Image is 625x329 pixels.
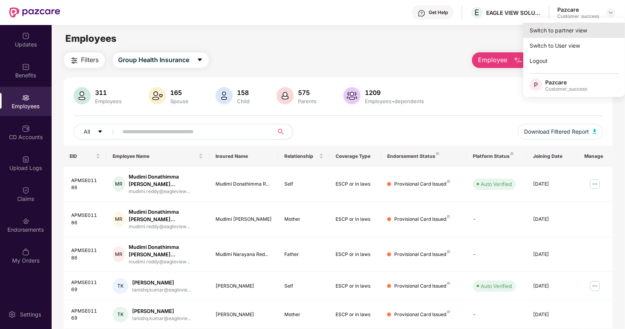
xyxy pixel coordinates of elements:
[545,79,587,86] div: Pazcare
[129,188,203,195] div: mudimi.reddy@eagleview...
[534,80,538,89] span: P
[22,156,30,163] img: svg+xml;base64,PHN2ZyBpZD0iVXBsb2FkX0xvZ3MiIGRhdGEtbmFtZT0iVXBsb2FkIExvZ3MiIHhtbG5zPSJodHRwOi8vd3...
[22,186,30,194] img: svg+xml;base64,PHN2ZyBpZD0iQ2xhaW0iIHhtbG5zPSJodHRwOi8vd3d3LnczLm9yZy8yMDAwL3N2ZyIgd2lkdGg9IjIwIi...
[97,129,103,135] span: caret-down
[467,202,527,237] td: -
[523,23,625,38] div: Switch to partner view
[132,279,191,286] div: [PERSON_NAME]
[394,311,450,318] div: Provisional Card Issued
[336,283,375,290] div: ESCP or in laws
[129,208,203,223] div: Mudimi Donathimma [PERSON_NAME]...
[216,311,271,318] div: [PERSON_NAME]
[74,87,91,104] img: svg+xml;base64,PHN2ZyB4bWxucz0iaHR0cDovL3d3dy53My5vcmcvMjAwMC9zdmciIHhtbG5zOnhsaW5rPSJodHRwOi8vd3...
[65,33,117,44] span: Employees
[113,52,209,68] button: Group Health Insurancecaret-down
[72,177,101,192] div: APMSE01186
[72,212,101,227] div: APMSE01186
[364,89,426,97] div: 1209
[578,146,613,167] th: Manage
[514,56,523,65] img: svg+xml;base64,PHN2ZyB4bWxucz0iaHR0cDovL3d3dy53My5vcmcvMjAwMC9zdmciIHhtbG5zOnhsaW5rPSJodHRwOi8vd3...
[9,7,60,18] img: New Pazcare Logo
[343,87,361,104] img: svg+xml;base64,PHN2ZyB4bWxucz0iaHR0cDovL3d3dy53My5vcmcvMjAwMC9zdmciIHhtbG5zOnhsaW5rPSJodHRwOi8vd3...
[236,98,251,104] div: Child
[113,278,128,294] div: TK
[72,279,101,294] div: APMSE01169
[169,89,190,97] div: 165
[394,181,450,188] div: Provisional Card Issued
[387,153,460,159] div: Endorsement Status
[209,146,278,167] th: Insured Name
[216,181,271,188] div: Mudimi Donathimma R...
[478,55,507,65] span: Employee
[113,211,125,227] div: MR
[113,153,197,159] span: Employee Name
[273,124,293,139] button: search
[533,181,572,188] div: [DATE]
[486,9,541,16] div: EAGLE VIEW SOLUTIONS PRIVATE LIMITED
[330,146,381,167] th: Coverage Type
[472,52,529,68] button: Employee
[533,311,572,318] div: [DATE]
[72,308,101,322] div: APMSE01169
[132,308,191,315] div: [PERSON_NAME]
[64,146,107,167] th: EID
[447,180,450,183] img: svg+xml;base64,PHN2ZyB4bWxucz0iaHR0cDovL3d3dy53My5vcmcvMjAwMC9zdmciIHdpZHRoPSI4IiBoZWlnaHQ9IjgiIH...
[18,311,43,318] div: Settings
[113,247,125,262] div: MR
[216,251,271,258] div: Mudimi Narayana Red...
[589,280,601,292] img: manageButton
[149,87,166,104] img: svg+xml;base64,PHN2ZyB4bWxucz0iaHR0cDovL3d3dy53My5vcmcvMjAwMC9zdmciIHhtbG5zOnhsaW5rPSJodHRwOi8vd3...
[473,153,521,159] div: Platform Status
[113,307,128,322] div: TK
[608,9,614,16] img: svg+xml;base64,PHN2ZyBpZD0iRHJvcGRvd24tMzJ4MzIiIHhtbG5zPSJodHRwOi8vd3d3LnczLm9yZy8yMDAwL3N2ZyIgd2...
[129,243,203,258] div: Mudimi Donathimma [PERSON_NAME]...
[523,38,625,53] div: Switch to User view
[94,98,124,104] div: Employees
[394,251,450,258] div: Provisional Card Issued
[74,124,121,139] button: Allcaret-down
[545,86,587,92] div: Customer_success
[589,178,601,190] img: manageButton
[22,248,30,256] img: svg+xml;base64,PHN2ZyBpZD0iTXlfT3JkZXJzIiBkYXRhLW5hbWU9Ik15IE9yZGVycyIgeG1sbnM9Imh0dHA6Ly93d3cudz...
[216,216,271,223] div: Mudimi [PERSON_NAME]
[297,89,318,97] div: 575
[64,52,105,68] button: Filters
[336,251,375,258] div: ESCP or in laws
[273,129,289,135] span: search
[436,152,439,155] img: svg+xml;base64,PHN2ZyB4bWxucz0iaHR0cDovL3d3dy53My5vcmcvMjAwMC9zdmciIHdpZHRoPSI4IiBoZWlnaHQ9IjgiIH...
[557,13,599,20] div: Customer_success
[284,153,318,159] span: Relationship
[394,283,450,290] div: Provisional Card Issued
[533,251,572,258] div: [DATE]
[8,311,16,318] img: svg+xml;base64,PHN2ZyBpZD0iU2V0dGluZy0yMHgyMCIgeG1sbnM9Imh0dHA6Ly93d3cudzMub3JnLzIwMDAvc3ZnIiB3aW...
[467,237,527,272] td: -
[524,127,589,136] span: Download Filtered Report
[394,216,450,223] div: Provisional Card Issued
[22,217,30,225] img: svg+xml;base64,PHN2ZyBpZD0iRW5kb3JzZW1lbnRzIiB4bWxucz0iaHR0cDovL3d3dy53My5vcmcvMjAwMC9zdmciIHdpZH...
[284,311,323,318] div: Mother
[113,176,125,192] div: MR
[418,9,426,17] img: svg+xml;base64,PHN2ZyBpZD0iSGVscC0zMngzMiIgeG1sbnM9Imh0dHA6Ly93d3cudzMub3JnLzIwMDAvc3ZnIiB3aWR0aD...
[447,282,450,285] img: svg+xml;base64,PHN2ZyB4bWxucz0iaHR0cDovL3d3dy53My5vcmcvMjAwMC9zdmciIHdpZHRoPSI4IiBoZWlnaHQ9IjgiIH...
[84,127,90,136] span: All
[284,181,323,188] div: Self
[510,152,514,155] img: svg+xml;base64,PHN2ZyB4bWxucz0iaHR0cDovL3d3dy53My5vcmcvMjAwMC9zdmciIHdpZHRoPSI4IiBoZWlnaHQ9IjgiIH...
[70,153,95,159] span: EID
[557,6,599,13] div: Pazcare
[70,56,79,65] img: svg+xml;base64,PHN2ZyB4bWxucz0iaHR0cDovL3d3dy53My5vcmcvMjAwMC9zdmciIHdpZHRoPSIyNCIgaGVpZ2h0PSIyNC...
[518,124,603,139] button: Download Filtered Report
[447,250,450,253] img: svg+xml;base64,PHN2ZyB4bWxucz0iaHR0cDovL3d3dy53My5vcmcvMjAwMC9zdmciIHdpZHRoPSI4IiBoZWlnaHQ9IjgiIH...
[278,146,330,167] th: Relationship
[533,283,572,290] div: [DATE]
[481,282,512,290] div: Auto Verified
[129,258,203,266] div: mudimi.reddy@eagleview...
[22,125,30,132] img: svg+xml;base64,PHN2ZyBpZD0iQ0RfQWNjb3VudHMiIGRhdGEtbmFtZT0iQ0QgQWNjb3VudHMiIHhtbG5zPSJodHRwOi8vd3...
[81,55,99,65] span: Filters
[467,300,527,329] td: -
[364,98,426,104] div: Employees+dependents
[336,181,375,188] div: ESCP or in laws
[169,98,190,104] div: Spouse
[132,286,191,294] div: tanishq.kumar@eaglevie...
[129,173,203,188] div: Mudimi Donathimma [PERSON_NAME]...
[22,63,30,71] img: svg+xml;base64,PHN2ZyBpZD0iQmVuZWZpdHMiIHhtbG5zPSJodHRwOi8vd3d3LnczLm9yZy8yMDAwL3N2ZyIgd2lkdGg9Ij...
